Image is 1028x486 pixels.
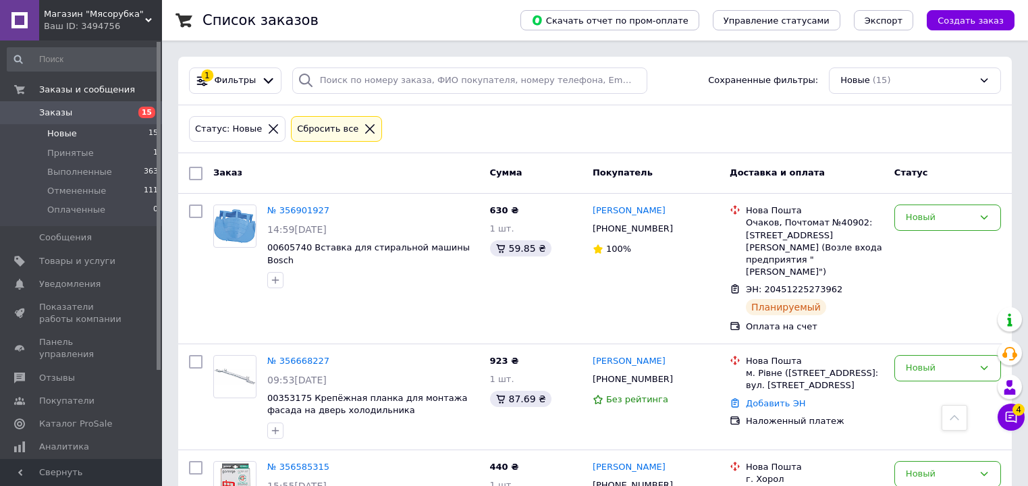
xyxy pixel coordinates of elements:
[746,284,842,294] span: ЭН: 20451225273962
[927,10,1015,30] button: Создать заказ
[490,391,551,407] div: 87.69 ₴
[213,205,256,248] a: Фото товару
[840,74,870,87] span: Новые
[267,242,470,265] a: 00605740 Вставка для стиральной машины Bosch
[593,205,666,217] a: [PERSON_NAME]
[267,462,329,472] a: № 356585315
[47,185,106,197] span: Отмененные
[913,15,1015,25] a: Создать заказ
[148,128,158,140] span: 15
[746,217,884,278] div: Очаков, Почтомат №40902: [STREET_ADDRESS][PERSON_NAME] (Возле входа предприятия "[PERSON_NAME]")
[490,205,519,215] span: 630 ₴
[865,16,902,26] span: Экспорт
[267,375,327,385] span: 09:53[DATE]
[894,167,928,178] span: Статус
[938,16,1004,26] span: Создать заказ
[606,244,631,254] span: 100%
[267,224,327,235] span: 14:59[DATE]
[39,372,75,384] span: Отзывы
[531,14,688,26] span: Скачать отчет по пром-оплате
[746,299,826,315] div: Планируемый
[1012,404,1025,416] span: 4
[39,232,92,244] span: Сообщения
[490,167,522,178] span: Сумма
[39,84,135,96] span: Заказы и сообщения
[138,107,155,118] span: 15
[520,10,699,30] button: Скачать отчет по пром-оплате
[708,74,818,87] span: Сохраненные фильтры:
[746,367,884,391] div: м. Рівне ([STREET_ADDRESS]: вул. [STREET_ADDRESS]
[746,321,884,333] div: Оплата на счет
[713,10,840,30] button: Управление статусами
[215,74,256,87] span: Фильтры
[873,75,891,85] span: (15)
[490,374,514,384] span: 1 шт.
[214,369,256,385] img: Фото товару
[39,418,112,430] span: Каталог ProSale
[213,167,242,178] span: Заказ
[746,355,884,367] div: Нова Пошта
[294,122,361,136] div: Сбросить все
[906,467,973,481] div: Новый
[490,356,519,366] span: 923 ₴
[292,67,647,94] input: Поиск по номеру заказа, ФИО покупателя, номеру телефона, Email, номеру накладной
[39,395,94,407] span: Покупатели
[39,441,89,453] span: Аналитика
[906,361,973,375] div: Новый
[144,166,158,178] span: 363
[490,223,514,234] span: 1 шт.
[44,8,145,20] span: Магазин "Мясорубка"
[39,301,125,325] span: Показатели работы компании
[490,240,551,256] div: 59.85 ₴
[39,336,125,360] span: Панель управления
[730,167,825,178] span: Доставка и оплата
[39,107,72,119] span: Заказы
[746,461,884,473] div: Нова Пошта
[47,128,77,140] span: Новые
[47,166,112,178] span: Выполненные
[593,355,666,368] a: [PERSON_NAME]
[192,122,265,136] div: Статус: Новые
[213,355,256,398] a: Фото товару
[7,47,159,72] input: Поиск
[593,167,653,178] span: Покупатель
[590,371,676,388] div: [PHONE_NUMBER]
[44,20,162,32] div: Ваш ID: 3494756
[47,204,105,216] span: Оплаченные
[39,255,115,267] span: Товары и услуги
[153,147,158,159] span: 1
[490,462,519,472] span: 440 ₴
[153,204,158,216] span: 0
[201,70,213,82] div: 1
[590,220,676,238] div: [PHONE_NUMBER]
[606,394,668,404] span: Без рейтинга
[214,209,256,243] img: Фото товару
[267,205,329,215] a: № 356901927
[746,205,884,217] div: Нова Пошта
[47,147,94,159] span: Принятые
[267,393,467,428] a: 00353175 Крепёжная планка для монтажа фасада на дверь холодильника Bosch,Siemens
[267,356,329,366] a: № 356668227
[746,398,805,408] a: Добавить ЭН
[39,278,101,290] span: Уведомления
[724,16,830,26] span: Управление статусами
[854,10,913,30] button: Экспорт
[593,461,666,474] a: [PERSON_NAME]
[746,415,884,427] div: Наложенный платеж
[202,12,319,28] h1: Список заказов
[144,185,158,197] span: 111
[998,404,1025,431] button: Чат с покупателем4
[906,211,973,225] div: Новый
